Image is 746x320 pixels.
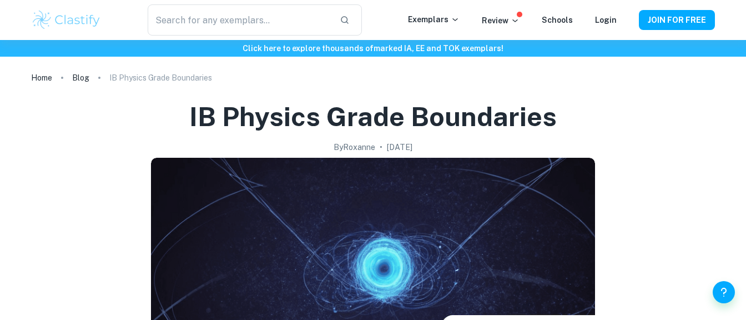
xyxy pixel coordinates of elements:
button: Help and Feedback [713,281,735,303]
p: IB Physics Grade Boundaries [109,72,212,84]
a: Schools [542,16,573,24]
img: Clastify logo [31,9,102,31]
h2: By Roxanne [334,141,375,153]
a: Home [31,70,52,86]
h2: [DATE] [387,141,412,153]
p: Exemplars [408,13,460,26]
h1: IB Physics Grade Boundaries [189,99,557,134]
p: • [380,141,382,153]
input: Search for any exemplars... [148,4,331,36]
button: JOIN FOR FREE [639,10,715,30]
a: Login [595,16,617,24]
h6: Click here to explore thousands of marked IA, EE and TOK exemplars ! [2,42,744,54]
p: Review [482,14,520,27]
a: Blog [72,70,89,86]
